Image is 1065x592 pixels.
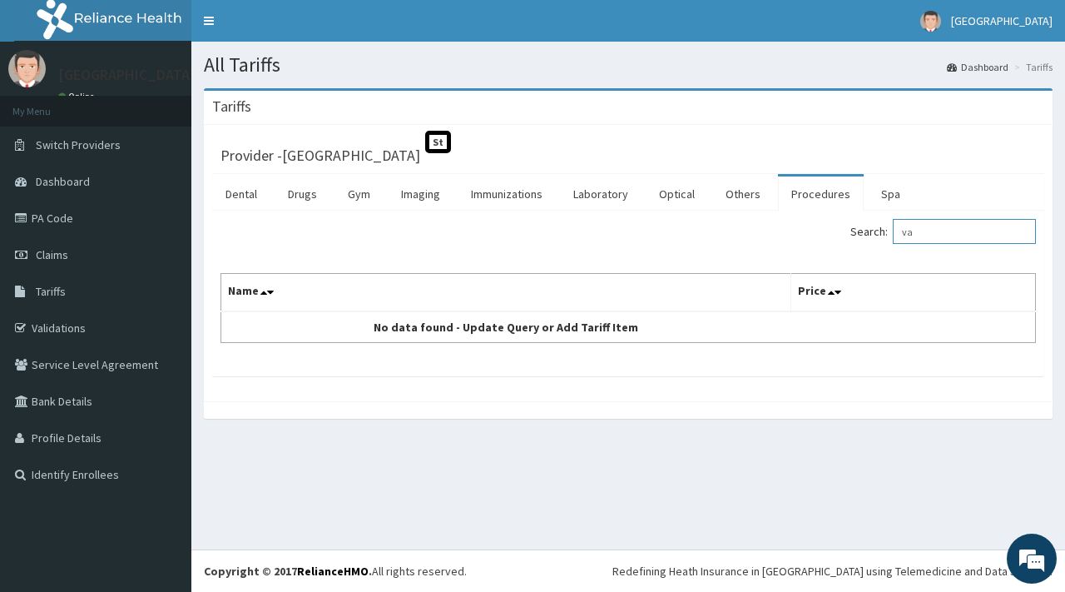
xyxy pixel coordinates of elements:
[97,185,230,353] span: We're online!
[31,83,67,125] img: d_794563401_company_1708531726252_794563401
[297,564,369,579] a: RelianceHMO
[8,405,317,464] textarea: Type your message and hit 'Enter'
[1010,60,1053,74] li: Tariffs
[712,177,774,211] a: Others
[273,8,313,48] div: Minimize live chat window
[646,177,708,211] a: Optical
[221,274,791,312] th: Name
[36,137,121,152] span: Switch Providers
[58,67,196,82] p: [GEOGRAPHIC_DATA]
[275,177,330,211] a: Drugs
[334,177,384,211] a: Gym
[204,564,372,579] strong: Copyright © 2017 .
[893,219,1036,244] input: Search:
[951,13,1053,28] span: [GEOGRAPHIC_DATA]
[868,177,914,211] a: Spa
[36,284,66,299] span: Tariffs
[458,177,556,211] a: Immunizations
[212,99,251,114] h3: Tariffs
[947,60,1008,74] a: Dashboard
[221,311,791,343] td: No data found - Update Query or Add Tariff Item
[36,247,68,262] span: Claims
[425,131,451,153] span: St
[612,563,1053,580] div: Redefining Heath Insurance in [GEOGRAPHIC_DATA] using Telemedicine and Data Science!
[58,91,98,102] a: Online
[778,177,864,211] a: Procedures
[87,93,280,115] div: Chat with us now
[191,550,1065,592] footer: All rights reserved.
[388,177,453,211] a: Imaging
[220,148,420,163] h3: Provider - [GEOGRAPHIC_DATA]
[850,219,1036,244] label: Search:
[920,11,941,32] img: User Image
[204,54,1053,76] h1: All Tariffs
[560,177,641,211] a: Laboratory
[212,177,270,211] a: Dental
[791,274,1036,312] th: Price
[36,174,90,189] span: Dashboard
[8,50,46,87] img: User Image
